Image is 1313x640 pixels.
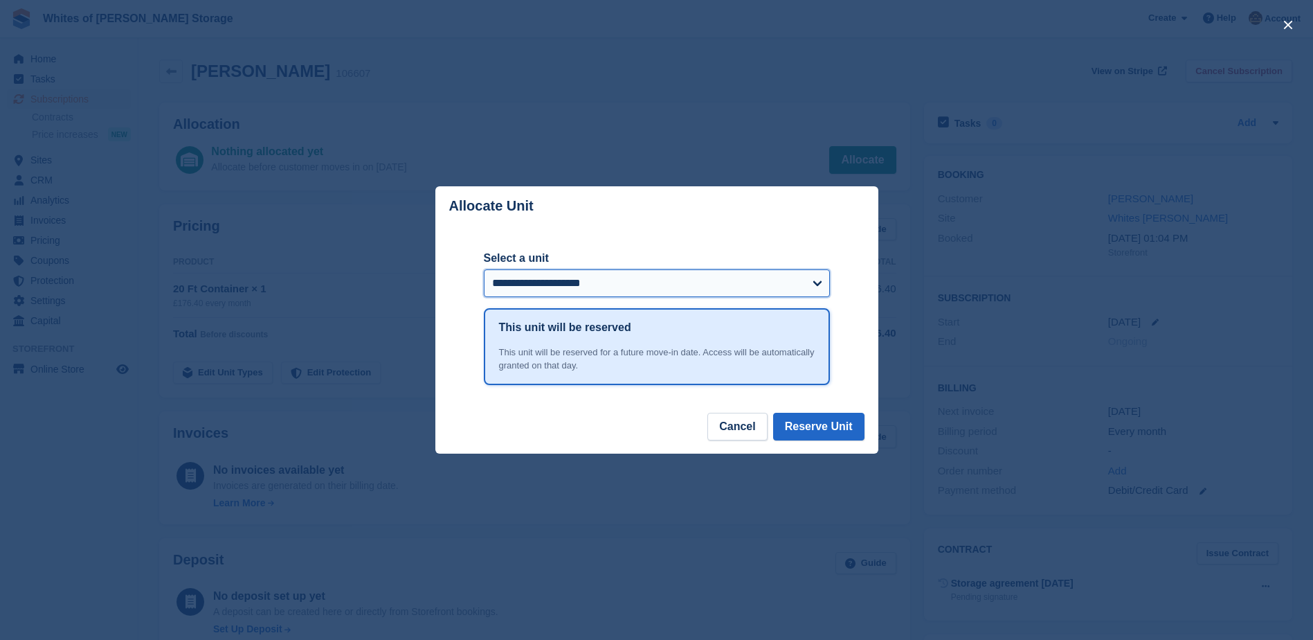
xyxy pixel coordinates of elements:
[707,413,767,441] button: Cancel
[449,198,534,214] p: Allocate Unit
[499,319,631,336] h1: This unit will be reserved
[499,346,815,373] div: This unit will be reserved for a future move-in date. Access will be automatically granted on tha...
[773,413,864,441] button: Reserve Unit
[1277,14,1299,36] button: close
[484,250,830,267] label: Select a unit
